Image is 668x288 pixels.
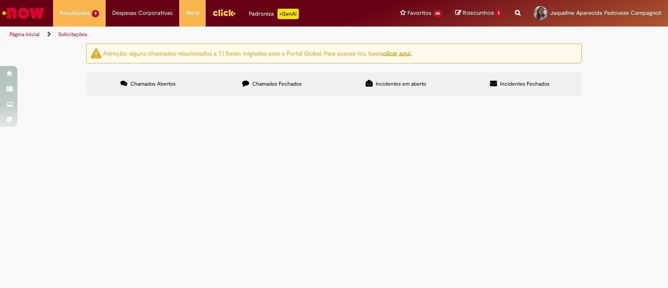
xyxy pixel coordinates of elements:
[10,31,40,38] a: Página inicial
[92,10,99,17] span: 9
[112,9,173,17] span: Despesas Corporativas
[130,80,176,87] span: Chamados Abertos
[58,31,87,38] a: Solicitações
[60,9,90,17] span: Requisições
[277,9,299,19] p: +GenAi
[186,9,199,17] span: More
[455,9,502,17] a: Rascunhos
[463,9,494,17] span: Rascunhos
[249,9,299,19] div: Padroniza
[212,6,236,19] img: click_logo_yellow_360x200.png
[103,49,412,57] ng-bind-html: Atenção: alguns chamados relacionados a T.I foram migrados para o Portal Global. Para acessá-los,...
[407,9,431,17] span: Favoritos
[433,10,443,17] span: 44
[7,26,439,43] ul: Trilhas de página
[1,4,46,22] img: ServiceNow
[495,10,502,17] span: 1
[500,80,550,87] span: Incidentes Fechados
[383,49,412,57] a: clicar aqui.
[550,9,661,17] span: Jaqueline Aparecida Padoveze Campagnoli
[376,80,426,87] span: Incidentes em aberto
[252,80,302,87] span: Chamados Fechados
